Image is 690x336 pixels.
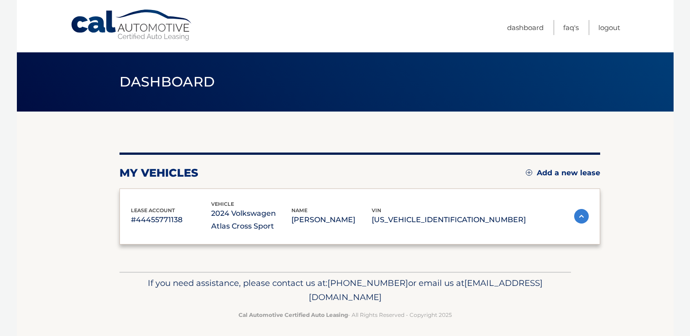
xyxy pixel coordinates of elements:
p: - All Rights Reserved - Copyright 2025 [125,310,565,320]
p: #44455771138 [131,214,211,226]
span: lease account [131,207,175,214]
a: Cal Automotive [70,9,193,41]
p: [PERSON_NAME] [291,214,372,226]
a: Logout [598,20,620,35]
a: FAQ's [563,20,579,35]
a: Dashboard [507,20,544,35]
p: [US_VEHICLE_IDENTIFICATION_NUMBER] [372,214,526,226]
strong: Cal Automotive Certified Auto Leasing [239,311,348,318]
a: Add a new lease [526,168,600,178]
p: 2024 Volkswagen Atlas Cross Sport [211,207,291,233]
p: If you need assistance, please contact us at: or email us at [125,276,565,305]
span: Dashboard [119,73,215,90]
img: accordion-active.svg [574,209,589,224]
span: vehicle [211,201,234,207]
img: add.svg [526,169,532,176]
span: name [291,207,307,214]
h2: my vehicles [119,166,198,180]
span: vin [372,207,381,214]
span: [PHONE_NUMBER] [327,278,408,288]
